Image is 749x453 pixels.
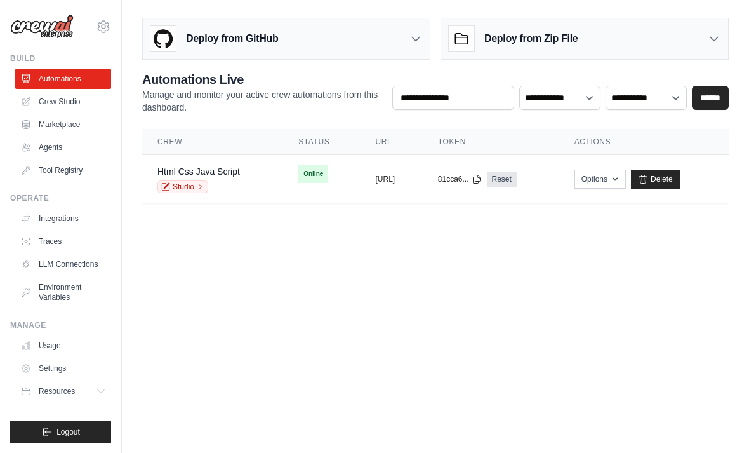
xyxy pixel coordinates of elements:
[15,358,111,379] a: Settings
[10,193,111,203] div: Operate
[186,31,278,46] h3: Deploy from GitHub
[142,129,283,155] th: Crew
[15,91,111,112] a: Crew Studio
[15,160,111,180] a: Tool Registry
[559,129,729,155] th: Actions
[361,129,423,155] th: URL
[15,335,111,356] a: Usage
[157,166,240,177] a: Html Css Java Script
[631,170,680,189] a: Delete
[283,129,360,155] th: Status
[15,69,111,89] a: Automations
[15,137,111,158] a: Agents
[10,53,111,64] div: Build
[15,114,111,135] a: Marketplace
[574,170,626,189] button: Options
[142,71,382,88] h2: Automations Live
[423,129,559,155] th: Token
[142,88,382,114] p: Manage and monitor your active crew automations from this dashboard.
[10,320,111,330] div: Manage
[487,172,517,187] a: Reset
[438,174,482,184] button: 81cca6...
[15,231,111,252] a: Traces
[15,381,111,402] button: Resources
[298,165,328,183] span: Online
[15,208,111,229] a: Integrations
[15,277,111,308] a: Environment Variables
[56,427,80,437] span: Logout
[39,386,75,396] span: Resources
[10,15,74,39] img: Logo
[10,421,111,443] button: Logout
[157,180,208,193] a: Studio
[150,26,176,51] img: GitHub Logo
[484,31,578,46] h3: Deploy from Zip File
[15,254,111,274] a: LLM Connections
